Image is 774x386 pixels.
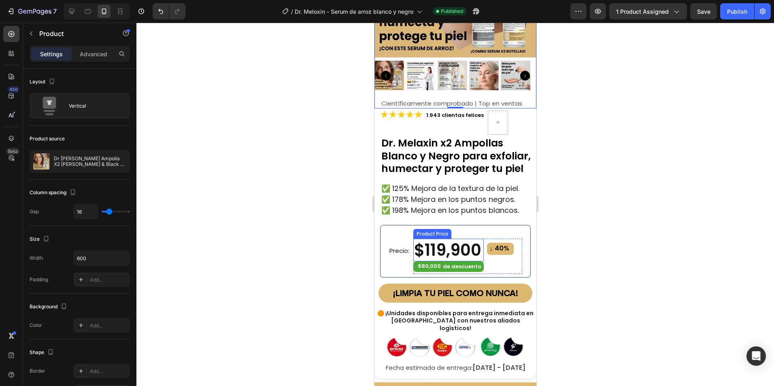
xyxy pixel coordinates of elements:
[53,6,57,16] p: 7
[54,156,126,167] p: Dr [PERSON_NAME] Ampolla X2 [PERSON_NAME] & Black [PERSON_NAME] 30ml
[295,7,413,16] span: Dr. Meloxin - Serum de arroz blanco y negro
[90,322,128,329] div: Add...
[609,3,687,19] button: 1 product assigned
[720,3,754,19] button: Publish
[30,322,42,329] div: Color
[30,76,57,87] div: Layout
[690,3,717,19] button: Save
[746,346,766,366] div: Open Intercom Messenger
[90,368,128,375] div: Add...
[616,7,669,16] span: 1 product assigned
[727,7,747,16] div: Publish
[30,255,43,262] div: Width
[697,8,710,15] span: Save
[441,8,463,15] span: Published
[291,7,293,16] span: /
[30,135,65,142] div: Product source
[30,367,45,375] div: Border
[90,276,128,284] div: Add...
[30,276,48,283] div: Padding
[6,148,19,155] div: Beta
[153,3,185,19] div: Undo/Redo
[30,347,55,358] div: Shape
[30,208,39,215] div: Gap
[30,301,69,312] div: Background
[39,29,108,38] p: Product
[74,251,130,265] input: Auto
[30,187,78,198] div: Column spacing
[8,86,19,93] div: 450
[69,97,118,115] div: Vertical
[40,50,63,58] p: Settings
[374,23,536,386] iframe: Design area
[80,50,107,58] p: Advanced
[3,3,60,19] button: 7
[74,204,98,219] input: Auto
[30,234,51,245] div: Size
[33,153,49,170] img: product feature img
